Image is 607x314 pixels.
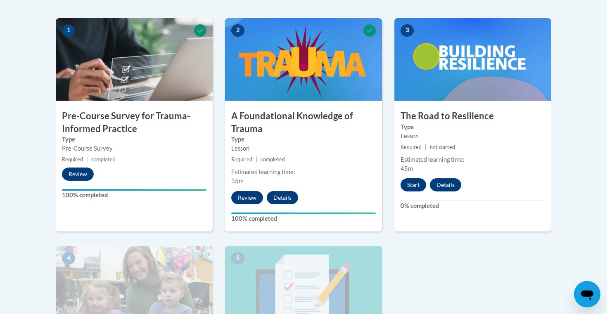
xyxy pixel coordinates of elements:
div: Lesson [401,132,545,141]
label: Type [401,123,545,132]
button: Details [430,178,461,191]
span: | [86,156,88,163]
h3: Pre-Course Survey for Trauma-Informed Practice [56,110,213,135]
img: Course Image [56,18,213,101]
span: 4 [62,252,75,264]
img: Course Image [225,18,382,101]
div: Estimated learning time: [401,155,545,164]
div: Estimated learning time: [231,168,376,177]
div: Your progress [231,212,376,214]
label: 0% completed [401,201,545,210]
label: 100% completed [231,214,376,223]
button: Start [401,178,426,191]
span: | [256,156,257,163]
img: Course Image [394,18,551,101]
div: Lesson [231,144,376,153]
iframe: Button to launch messaging window [574,281,600,307]
label: Type [231,135,376,144]
label: 100% completed [62,191,206,200]
h3: A Foundational Knowledge of Trauma [225,110,382,135]
span: not started [430,144,455,150]
span: 45m [401,165,413,172]
span: 3 [401,24,414,37]
span: Required [231,156,252,163]
span: Required [401,144,422,150]
label: Type [62,135,206,144]
span: Required [62,156,83,163]
span: 2 [231,24,244,37]
button: Details [267,191,298,204]
button: Review [231,191,263,204]
span: 35m [231,177,244,184]
span: completed [261,156,285,163]
button: Review [62,168,94,181]
span: | [425,144,427,150]
h3: The Road to Resilience [394,110,551,123]
div: Your progress [62,189,206,191]
div: Pre-Course Survey [62,144,206,153]
span: completed [91,156,116,163]
span: 1 [62,24,75,37]
span: 5 [231,252,244,264]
